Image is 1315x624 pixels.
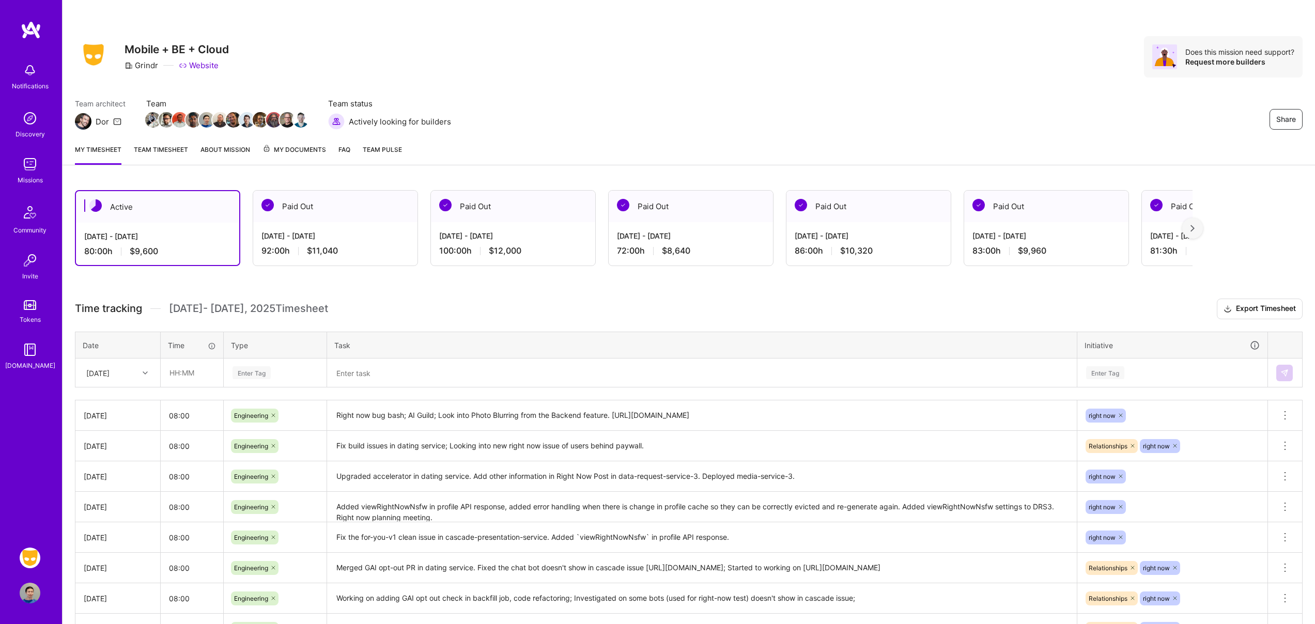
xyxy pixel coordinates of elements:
[239,112,255,128] img: Team Member Avatar
[363,144,402,165] a: Team Pulse
[786,191,951,222] div: Paid Out
[328,432,1076,460] textarea: Fix build issues in dating service; Looking into new right now issue of users behind paywall.
[1089,412,1116,419] span: right now
[253,112,268,128] img: Team Member Avatar
[16,129,45,139] div: Discovery
[18,175,43,185] div: Missions
[75,41,112,69] img: Company Logo
[262,144,326,155] span: My Documents
[1276,114,1296,124] span: Share
[20,583,40,603] img: User Avatar
[964,191,1128,222] div: Paid Out
[234,564,268,572] span: Engineering
[795,245,942,256] div: 86:00 h
[261,245,409,256] div: 92:00 h
[328,523,1076,552] textarea: Fix the for-you-v1 clean issue in cascade-presentation-service. Added `viewRightNowNsfw` in profi...
[20,314,41,325] div: Tokens
[327,332,1077,358] th: Task
[431,191,595,222] div: Paid Out
[200,144,250,165] a: About Mission
[1217,299,1303,319] button: Export Timesheet
[84,563,152,573] div: [DATE]
[84,410,152,421] div: [DATE]
[234,503,268,511] span: Engineering
[5,360,55,371] div: [DOMAIN_NAME]
[75,302,142,315] span: Time tracking
[20,154,40,175] img: teamwork
[125,61,133,70] i: icon CompanyGray
[281,111,294,129] a: Team Member Avatar
[224,332,327,358] th: Type
[1086,365,1124,381] div: Enter Tag
[1150,199,1163,211] img: Paid Out
[328,113,345,130] img: Actively looking for builders
[134,144,188,165] a: Team timesheet
[161,524,223,551] input: HH:MM
[84,471,152,482] div: [DATE]
[1150,230,1298,241] div: [DATE] - [DATE]
[75,332,161,358] th: Date
[20,60,40,81] img: bell
[234,442,268,450] span: Engineering
[12,81,49,91] div: Notifications
[1185,47,1294,57] div: Does this mission need support?
[1089,564,1127,572] span: Relationships
[113,117,121,126] i: icon Mail
[1270,109,1303,130] button: Share
[84,231,231,242] div: [DATE] - [DATE]
[199,112,214,128] img: Team Member Avatar
[1190,225,1195,232] img: right
[84,441,152,451] div: [DATE]
[130,246,158,257] span: $9,600
[146,111,160,129] a: Team Member Avatar
[233,365,271,381] div: Enter Tag
[185,112,201,128] img: Team Member Avatar
[1152,44,1177,69] img: Avatar
[179,60,219,71] a: Website
[227,111,240,129] a: Team Member Avatar
[146,98,307,109] span: Team
[161,359,223,386] input: HH:MM
[972,230,1120,241] div: [DATE] - [DATE]
[1089,595,1127,602] span: Relationships
[161,432,223,460] input: HH:MM
[161,402,223,429] input: HH:MM
[17,548,43,568] a: Grindr: Mobile + BE + Cloud
[439,245,587,256] div: 100:00 h
[75,144,121,165] a: My timesheet
[328,584,1076,613] textarea: Working on adding GAI opt out check in backfill job, code refactoring; Investigated on some bots ...
[145,112,161,128] img: Team Member Avatar
[328,493,1076,521] textarea: Added viewRightNowNsfw in profile API response, added error handling when there is change in prof...
[143,370,148,376] i: icon Chevron
[253,191,417,222] div: Paid Out
[662,245,690,256] span: $8,640
[267,111,281,129] a: Team Member Avatar
[17,583,43,603] a: User Avatar
[89,199,102,212] img: Active
[213,111,227,129] a: Team Member Avatar
[1143,442,1170,450] span: right now
[439,230,587,241] div: [DATE] - [DATE]
[20,339,40,360] img: guide book
[294,111,307,129] a: Team Member Avatar
[307,245,338,256] span: $11,040
[617,245,765,256] div: 72:00 h
[13,225,47,236] div: Community
[18,200,42,225] img: Community
[161,554,223,582] input: HH:MM
[261,230,409,241] div: [DATE] - [DATE]
[125,43,229,56] h3: Mobile + BE + Cloud
[173,111,187,129] a: Team Member Avatar
[293,112,308,128] img: Team Member Avatar
[1143,595,1170,602] span: right now
[24,300,36,310] img: tokens
[160,111,173,129] a: Team Member Avatar
[328,554,1076,582] textarea: Merged GAI opt-out PR in dating service. Fixed the chat bot doesn't show in cascade issue [URL][D...
[75,113,91,130] img: Team Architect
[75,98,126,109] span: Team architect
[226,112,241,128] img: Team Member Avatar
[261,199,274,211] img: Paid Out
[84,246,231,257] div: 80:00 h
[200,111,213,129] a: Team Member Avatar
[489,245,521,256] span: $12,000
